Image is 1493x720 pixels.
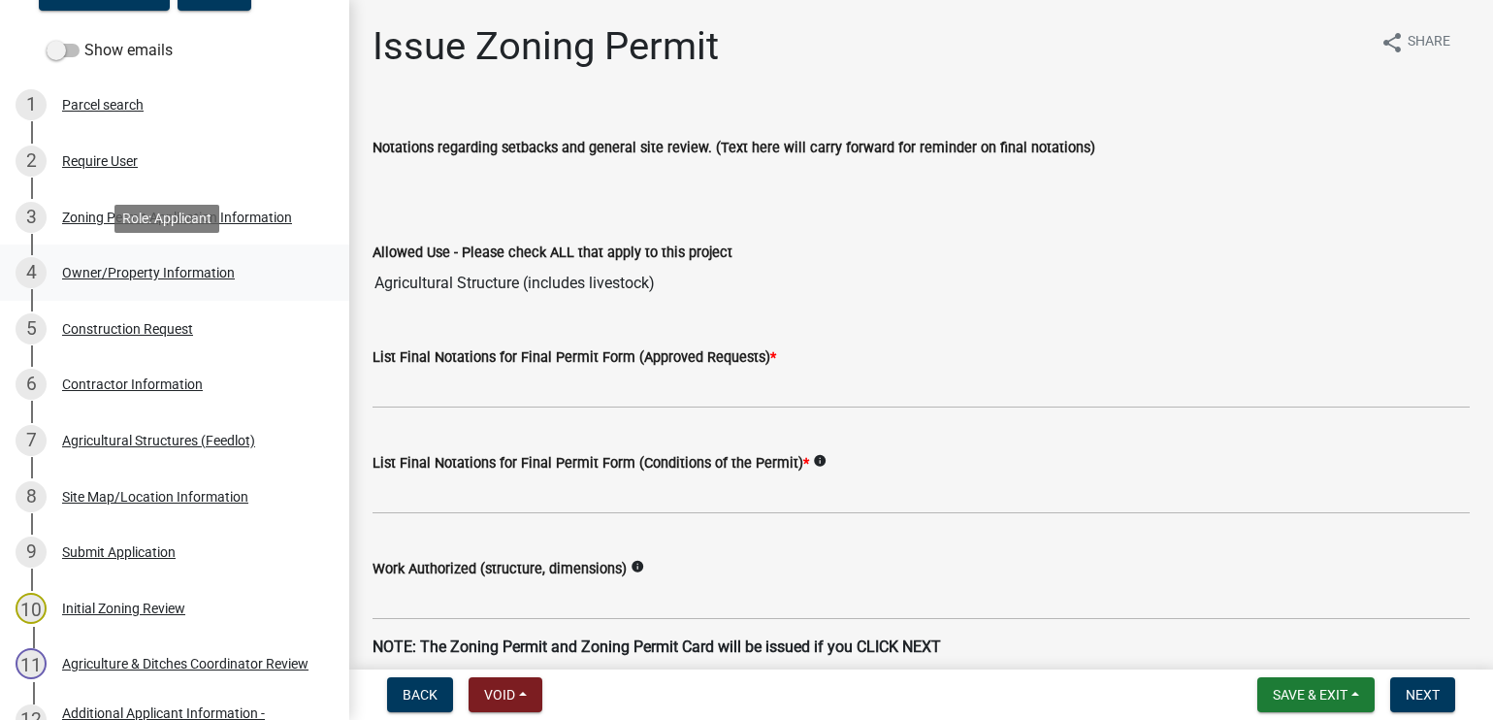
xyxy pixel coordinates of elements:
div: 6 [16,369,47,400]
label: List Final Notations for Final Permit Form (Approved Requests) [373,351,776,365]
div: Owner/Property Information [62,266,235,279]
div: Zoning Permit Application Information [62,211,292,224]
div: Contractor Information [62,377,203,391]
label: List Final Notations for Final Permit Form (Conditions of the Permit) [373,457,809,471]
div: 3 [16,202,47,233]
div: 7 [16,425,47,456]
div: 10 [16,593,47,624]
span: Next [1406,687,1440,703]
div: Role: Applicant [114,205,219,233]
span: Back [403,687,438,703]
div: 2 [16,146,47,177]
div: Construction Request [62,322,193,336]
button: Void [469,677,542,712]
div: Agriculture & Ditches Coordinator Review [62,657,308,671]
div: 4 [16,257,47,288]
div: 8 [16,481,47,512]
span: Void [484,687,515,703]
button: shareShare [1365,23,1466,61]
i: share [1380,31,1404,54]
span: Save & Exit [1273,687,1347,703]
div: 9 [16,537,47,568]
button: Back [387,677,453,712]
div: Site Map/Location Information [62,490,248,504]
div: Initial Zoning Review [62,602,185,615]
div: Submit Application [62,545,176,559]
button: Save & Exit [1257,677,1375,712]
i: info [631,560,644,573]
div: Require User [62,154,138,168]
h1: Issue Zoning Permit [373,23,719,70]
strong: NOTE: The Zoning Permit and Zoning Permit Card will be issued if you CLICK NEXT [373,638,941,656]
span: Share [1408,31,1450,54]
div: 11 [16,648,47,679]
label: Allowed Use - Please check ALL that apply to this project [373,246,732,260]
button: Next [1390,677,1455,712]
label: Show emails [47,39,173,62]
label: Work Authorized (structure, dimensions) [373,563,627,576]
div: 1 [16,89,47,120]
div: Parcel search [62,98,144,112]
div: Agricultural Structures (Feedlot) [62,434,255,447]
i: info [813,454,827,468]
div: 5 [16,313,47,344]
label: Notations regarding setbacks and general site review. (Text here will carry forward for reminder ... [373,142,1095,155]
